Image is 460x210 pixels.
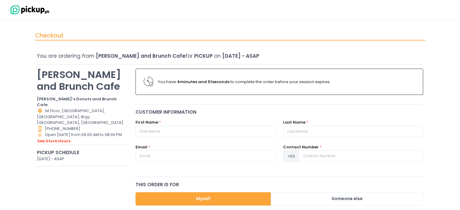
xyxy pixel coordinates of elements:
[135,126,276,137] input: First Name
[37,52,423,60] div: You are ordering from for on
[8,5,50,15] img: logo
[37,138,71,144] button: see store hours
[135,144,147,150] label: Email
[37,69,128,92] p: [PERSON_NAME] and Brunch Cafe
[135,108,423,115] div: Customer Information
[96,52,185,60] span: [PERSON_NAME] and Brunch Cafe
[135,181,423,188] div: this order is for
[37,156,128,162] div: [DATE] - ASAP
[135,150,276,162] input: Email
[222,52,259,60] span: [DATE] - ASAP
[35,31,425,40] div: Checkout
[177,79,230,85] b: 4 minutes and 51 seconds
[135,119,158,125] label: First Name
[158,79,415,85] div: You have to complete the order before your session expires.
[37,126,128,132] div: [PHONE_NUMBER]
[37,132,128,144] div: Open [DATE] from 09:00 AM to 08:00 PM
[194,52,213,60] span: Pickup
[283,119,305,125] label: Last Name
[283,126,423,137] input: Last Name
[37,149,128,156] div: Pickup Schedule
[299,150,423,162] input: Contact Number
[283,144,319,150] label: Contact Number
[271,192,423,206] button: Someone else
[135,192,423,206] div: Large button group
[37,96,117,108] b: [PERSON_NAME]’s Donuts and Brunch Cafe
[283,150,299,162] span: +63
[37,108,128,126] div: 1st Floor, [GEOGRAPHIC_DATA], [GEOGRAPHIC_DATA], Brgy. [GEOGRAPHIC_DATA], [GEOGRAPHIC_DATA]
[135,192,271,206] button: Myself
